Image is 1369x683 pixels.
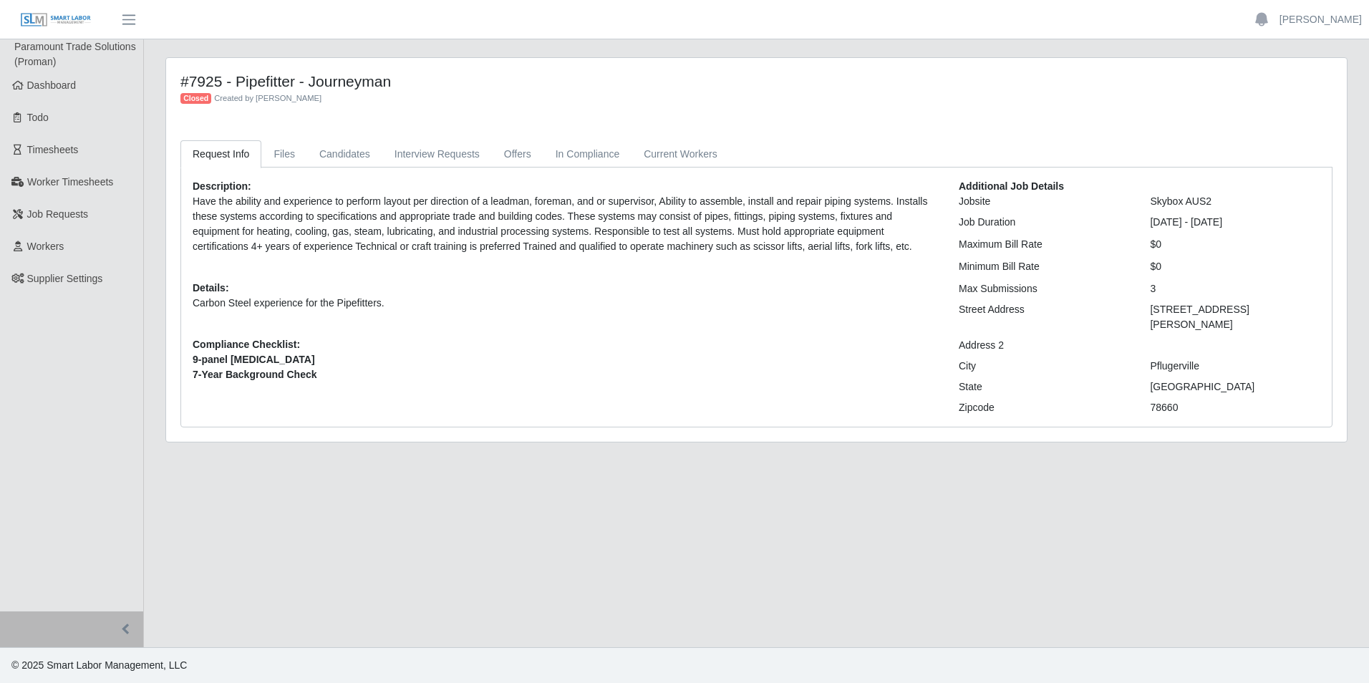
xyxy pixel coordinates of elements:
[948,359,1140,374] div: City
[20,12,92,28] img: SLM Logo
[27,241,64,252] span: Workers
[193,194,937,254] p: Have the ability and experience to perform layout per direction of a leadman, foreman, and or sup...
[948,281,1140,296] div: Max Submissions
[1139,215,1331,230] div: [DATE] - [DATE]
[27,208,89,220] span: Job Requests
[948,215,1140,230] div: Job Duration
[959,180,1064,192] b: Additional Job Details
[948,379,1140,394] div: State
[27,79,77,91] span: Dashboard
[27,273,103,284] span: Supplier Settings
[948,302,1140,332] div: Street Address
[11,659,187,671] span: © 2025 Smart Labor Management, LLC
[1139,359,1331,374] div: Pflugerville
[1279,12,1362,27] a: [PERSON_NAME]
[193,367,937,382] span: 7-Year Background Check
[492,140,543,168] a: Offers
[180,72,1039,90] h4: #7925 - Pipefitter - Journeyman
[1139,281,1331,296] div: 3
[27,176,113,188] span: Worker Timesheets
[1139,400,1331,415] div: 78660
[27,112,49,123] span: Todo
[1139,237,1331,252] div: $0
[261,140,307,168] a: Files
[307,140,382,168] a: Candidates
[948,400,1140,415] div: Zipcode
[1139,259,1331,274] div: $0
[14,41,136,67] span: Paramount Trade Solutions (Proman)
[27,144,79,155] span: Timesheets
[948,338,1140,353] div: Address 2
[193,282,229,294] b: Details:
[193,180,251,192] b: Description:
[543,140,632,168] a: In Compliance
[193,339,300,350] b: Compliance Checklist:
[632,140,729,168] a: Current Workers
[1139,194,1331,209] div: Skybox AUS2
[214,94,321,102] span: Created by [PERSON_NAME]
[193,296,937,311] p: Carbon Steel experience for the Pipefitters.
[382,140,492,168] a: Interview Requests
[948,237,1140,252] div: Maximum Bill Rate
[1139,302,1331,332] div: [STREET_ADDRESS][PERSON_NAME]
[948,194,1140,209] div: Jobsite
[1139,379,1331,394] div: [GEOGRAPHIC_DATA]
[180,140,261,168] a: Request Info
[193,352,937,367] span: 9-panel [MEDICAL_DATA]
[948,259,1140,274] div: Minimum Bill Rate
[180,93,211,105] span: Closed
